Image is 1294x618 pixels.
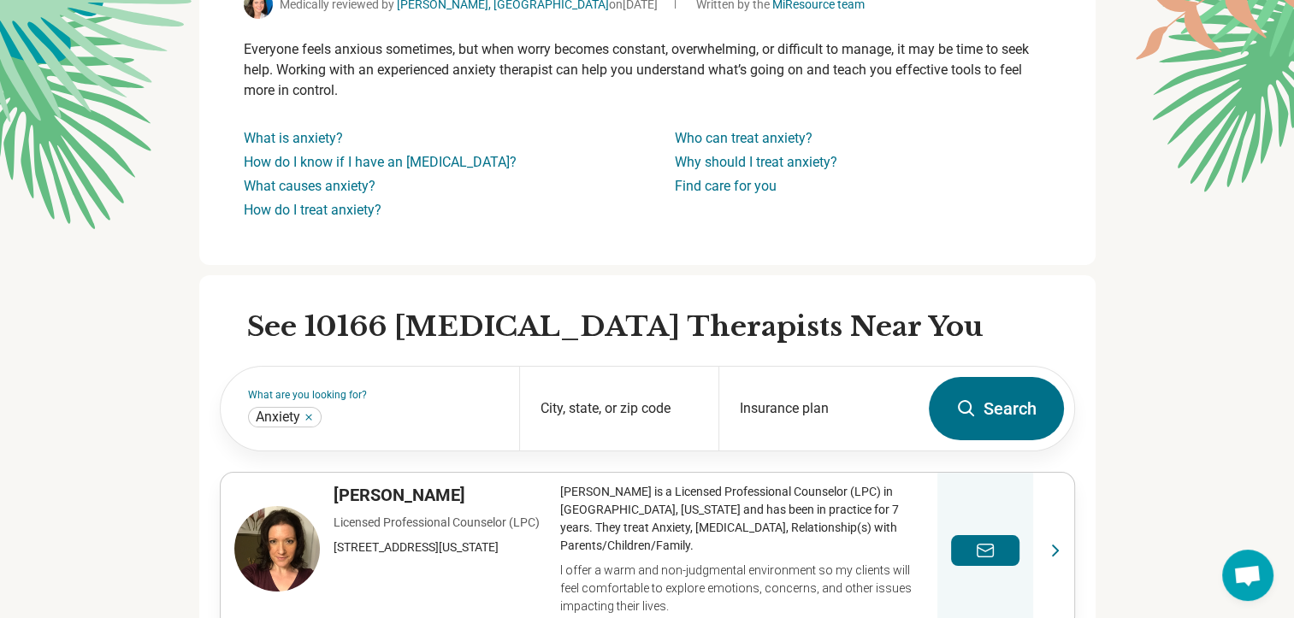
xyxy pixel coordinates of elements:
[675,130,812,146] a: Who can treat anxiety?
[929,377,1064,440] button: Search
[244,178,375,194] a: What causes anxiety?
[256,409,300,426] span: Anxiety
[247,309,1075,345] h2: See 10166 [MEDICAL_DATA] Therapists Near You
[248,390,499,400] label: What are you looking for?
[244,130,343,146] a: What is anxiety?
[248,407,322,427] div: Anxiety
[304,412,314,422] button: Anxiety
[244,39,1051,101] p: Everyone feels anxious sometimes, but when worry becomes constant, overwhelming, or difficult to ...
[244,154,517,170] a: How do I know if I have an [MEDICAL_DATA]?
[675,178,777,194] a: Find care for you
[951,535,1019,566] button: Send a message
[675,154,837,170] a: Why should I treat anxiety?
[244,202,381,218] a: How do I treat anxiety?
[1222,550,1273,601] div: Open chat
